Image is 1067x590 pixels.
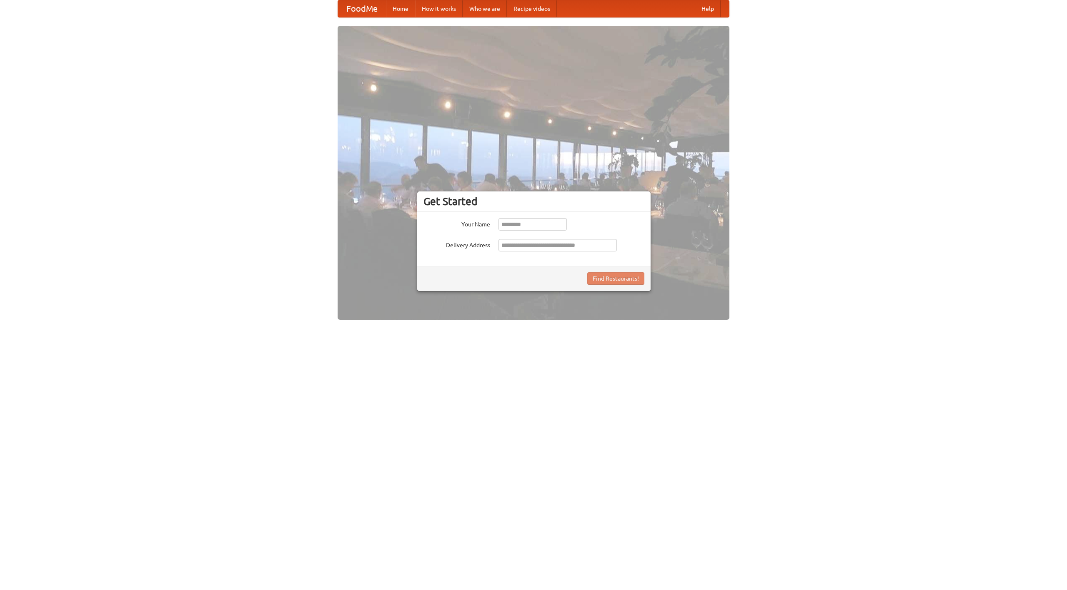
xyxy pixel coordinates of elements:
a: Who we are [463,0,507,17]
label: Your Name [423,218,490,228]
button: Find Restaurants! [587,272,644,285]
h3: Get Started [423,195,644,208]
a: Help [695,0,721,17]
a: Home [386,0,415,17]
label: Delivery Address [423,239,490,249]
a: Recipe videos [507,0,557,17]
a: FoodMe [338,0,386,17]
a: How it works [415,0,463,17]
